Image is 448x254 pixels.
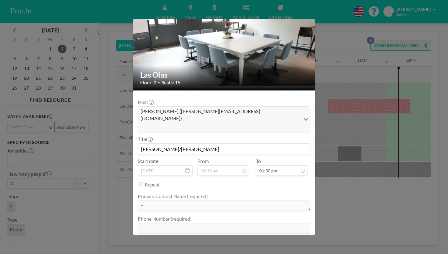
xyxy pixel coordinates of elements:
label: Title [138,136,152,142]
label: From [197,158,209,164]
span: [PERSON_NAME] ([PERSON_NAME][EMAIL_ADDRESS][DOMAIN_NAME]) [139,108,299,122]
label: Repeat [145,182,160,188]
div: Search for option [138,107,310,132]
label: To [256,158,261,164]
img: 537.png [133,4,316,87]
label: Host [138,99,153,105]
label: Phone Number (required) [138,216,192,222]
span: • [158,80,160,85]
span: Seats: 15 [162,79,180,86]
h2: Las Olas [140,70,308,79]
input: Search for option [139,123,300,131]
span: - [252,160,254,174]
label: Primary Contact Name (required) [138,193,208,199]
span: Floor: 2 [140,79,156,86]
input: (No title) [138,144,310,154]
label: Start date [138,158,158,164]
